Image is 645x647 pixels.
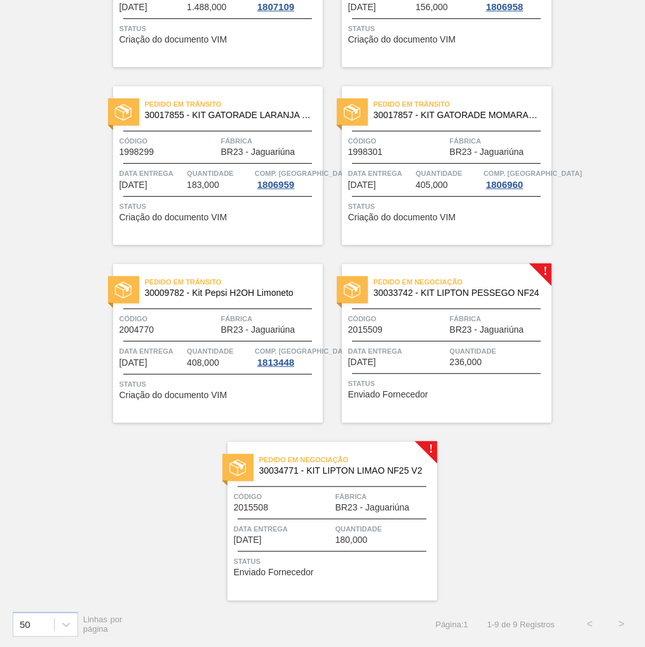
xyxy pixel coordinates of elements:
[348,22,548,35] span: Status
[229,460,246,476] img: status
[348,390,428,399] span: Enviado Fornecedor
[94,264,323,423] a: statusPedido em Trânsito30009782 - Kit Pepsi H2OH LimonetoCódigo2004770FábricaBR23 - JaguariúnaDa...
[348,377,548,390] span: Status
[119,390,227,400] span: Criação do documento VIM
[255,357,297,368] div: 1813448
[119,180,147,190] span: 01/08/2025
[348,147,383,157] span: 1998301
[450,135,548,147] span: Fábrica
[115,282,132,298] img: status
[255,167,353,180] span: Comp. Carga
[119,3,147,12] span: 01/08/2025
[348,135,447,147] span: Código
[348,213,456,222] span: Criação do documento VIM
[234,503,269,512] span: 2015508
[119,200,320,213] span: Status
[374,288,541,298] span: 30033742 - KIT LIPTON PESSEGO NF24
[450,357,482,367] span: 236,000
[221,312,320,325] span: Fábrica
[374,98,552,110] span: Pedido em Trânsito
[348,345,447,357] span: Data entrega
[344,104,360,121] img: status
[20,619,31,630] div: 50
[234,523,332,535] span: Data entrega
[344,282,360,298] img: status
[416,167,480,180] span: Quantidade
[145,276,323,288] span: Pedido em Trânsito
[484,167,582,180] span: Comp. Carga
[187,3,226,12] span: 1.488,000
[450,312,548,325] span: Fábrica
[255,345,320,368] a: Comp. [GEOGRAPHIC_DATA]1813448
[119,345,184,357] span: Data entrega
[119,312,218,325] span: Código
[255,180,297,190] div: 1806959
[348,167,413,180] span: Data entrega
[119,35,227,44] span: Criação do documento VIM
[187,167,252,180] span: Quantidade
[145,98,323,110] span: Pedido em Trânsito
[94,86,323,245] a: statusPedido em Trânsito30017855 - KIT GATORADE LARANJA NF23Código1998299FábricaBR23 - Jaguariúna...
[255,167,320,190] a: Comp. [GEOGRAPHIC_DATA]1806959
[416,180,448,190] span: 405,000
[259,453,437,466] span: Pedido em Negociação
[348,35,456,44] span: Criação do documento VIM
[187,180,219,190] span: 183,000
[119,135,218,147] span: Código
[336,490,434,503] span: Fábrica
[119,358,147,368] span: 10/08/2025
[234,535,262,545] span: 28/08/2025
[336,535,368,545] span: 180,000
[606,608,637,640] button: >
[484,167,548,190] a: Comp. [GEOGRAPHIC_DATA]1806960
[187,345,252,357] span: Quantidade
[234,490,332,503] span: Código
[348,180,376,190] span: 01/08/2025
[255,2,297,12] div: 1807109
[450,147,524,157] span: BR23 - Jaguariúna
[145,110,313,120] span: 30017855 - KIT GATORADE LARANJA NF23
[323,86,552,245] a: statusPedido em Trânsito30017857 - KIT GATORADE MOMARACUJA NF23Código1998301FábricaBR23 - Jaguari...
[119,325,154,335] span: 2004770
[484,2,526,12] div: 1806958
[234,568,314,577] span: Enviado Fornecedor
[336,523,434,535] span: Quantidade
[348,357,376,367] span: 28/08/2025
[221,135,320,147] span: Fábrica
[374,110,541,120] span: 30017857 - KIT GATORADE MOMARACUJA NF23
[221,325,295,335] span: BR23 - Jaguariúna
[259,466,427,476] span: 30034771 - KIT LIPTON LIMAO NF25 V2
[187,358,219,368] span: 408,000
[208,442,437,601] a: !statusPedido em Negociação30034771 - KIT LIPTON LIMAO NF25 V2Código2015508FábricaBR23 - Jaguariú...
[119,378,320,390] span: Status
[348,325,383,335] span: 2015509
[119,147,154,157] span: 1998299
[323,264,552,423] a: !statusPedido em Negociação30033742 - KIT LIPTON PESSEGO NF24Código2015509FábricaBR23 - Jaguariún...
[574,608,606,640] button: <
[374,276,552,288] span: Pedido em Negociação
[348,3,376,12] span: 01/08/2025
[234,555,434,568] span: Status
[255,345,353,357] span: Comp. Carga
[145,288,313,298] span: 30009782 - Kit Pepsi H2OH Limoneto
[450,325,524,335] span: BR23 - Jaguariúna
[115,104,132,121] img: status
[119,213,227,222] span: Criação do documento VIM
[348,200,548,213] span: Status
[336,503,410,512] span: BR23 - Jaguariúna
[450,345,548,357] span: Quantidade
[119,167,184,180] span: Data entrega
[348,312,447,325] span: Código
[487,620,555,629] span: 1 - 9 de 9 Registros
[435,620,468,629] span: Página : 1
[83,615,123,634] span: Linhas por página
[484,180,526,190] div: 1806960
[416,3,448,12] span: 156,000
[119,22,320,35] span: Status
[221,147,295,157] span: BR23 - Jaguariúna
